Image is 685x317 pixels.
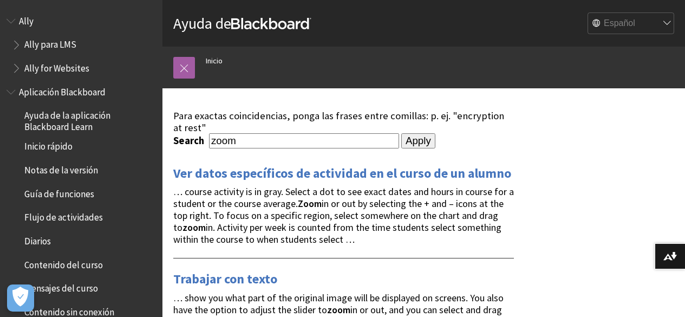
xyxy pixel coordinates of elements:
a: Inicio [206,54,223,68]
span: Ally para LMS [24,36,76,50]
nav: Book outline for Anthology Ally Help [6,12,156,77]
div: Para exactas coincidencias, ponga las frases entre comillas: p. ej. "encryption at rest" [173,110,514,133]
strong: Zoom [298,197,322,210]
strong: zoom [182,221,206,234]
strong: zoom [327,303,350,316]
input: Apply [401,133,435,148]
span: Guía de funciones [24,185,94,199]
span: Contenido del curso [24,256,103,270]
span: … course activity is in gray. Select a dot to see exact dates and hours in course for a student o... [173,185,514,245]
span: Ayuda de la aplicación Blackboard Learn [24,107,155,132]
span: Ally for Websites [24,59,89,74]
span: Flujo de actividades [24,209,103,223]
span: Ally [19,12,34,27]
span: Diarios [24,232,51,247]
span: Notas de la versión [24,161,98,176]
span: Aplicación Blackboard [19,83,106,98]
label: Search [173,134,207,147]
span: Inicio rápido [24,138,73,152]
button: Abrir preferencias [7,284,34,312]
a: Ver datos específicos de actividad en el curso de un alumno [173,165,511,182]
a: Ayuda deBlackboard [173,14,311,33]
a: Trabajar con texto [173,270,277,288]
strong: Blackboard [231,18,311,29]
span: Mensajes del curso [24,280,98,294]
select: Site Language Selector [588,13,675,35]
